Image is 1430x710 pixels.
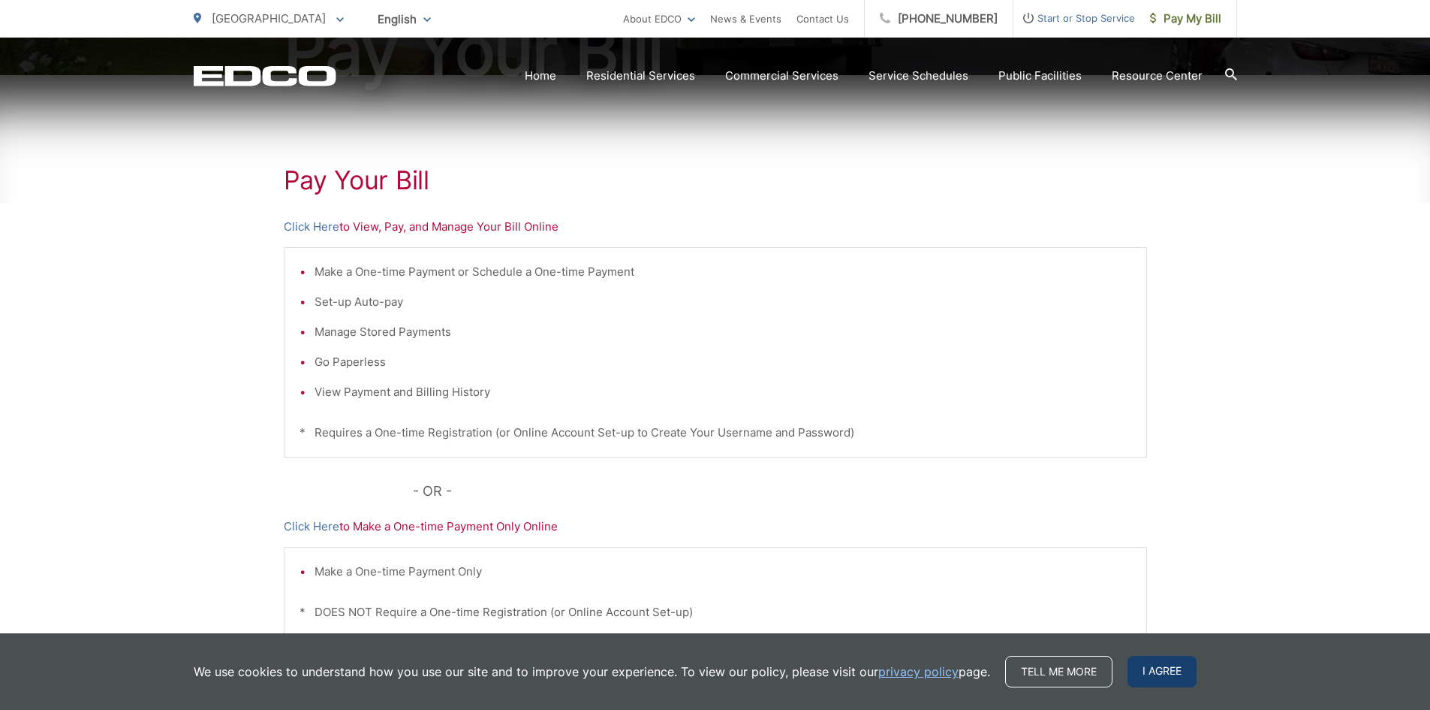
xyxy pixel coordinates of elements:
li: Make a One-time Payment Only [315,563,1131,581]
a: News & Events [710,10,781,28]
a: Click Here [284,518,339,536]
a: Tell me more [1005,656,1112,687]
p: - OR - [413,480,1147,503]
li: Make a One-time Payment or Schedule a One-time Payment [315,263,1131,281]
a: EDCD logo. Return to the homepage. [194,65,336,86]
a: Service Schedules [869,67,968,85]
li: Go Paperless [315,353,1131,371]
a: Residential Services [586,67,695,85]
p: * Requires a One-time Registration (or Online Account Set-up to Create Your Username and Password) [300,424,1131,442]
li: Manage Stored Payments [315,323,1131,341]
a: Home [525,67,556,85]
p: We use cookies to understand how you use our site and to improve your experience. To view our pol... [194,663,990,681]
p: to Make a One-time Payment Only Online [284,518,1147,536]
span: English [366,6,442,32]
p: * DOES NOT Require a One-time Registration (or Online Account Set-up) [300,603,1131,621]
a: privacy policy [878,663,959,681]
li: View Payment and Billing History [315,383,1131,401]
h1: Pay Your Bill [284,165,1147,195]
a: Public Facilities [998,67,1082,85]
a: About EDCO [623,10,695,28]
a: Contact Us [796,10,849,28]
a: Commercial Services [725,67,838,85]
a: Resource Center [1112,67,1203,85]
span: [GEOGRAPHIC_DATA] [212,11,326,26]
span: I agree [1127,656,1197,687]
span: Pay My Bill [1150,10,1221,28]
li: Set-up Auto-pay [315,293,1131,311]
a: Click Here [284,218,339,236]
p: to View, Pay, and Manage Your Bill Online [284,218,1147,236]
